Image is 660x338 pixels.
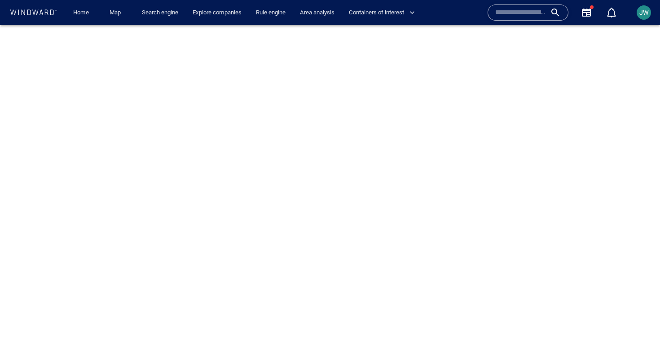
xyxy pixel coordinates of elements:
[345,5,422,21] button: Containers of interest
[66,5,95,21] button: Home
[70,5,92,21] a: Home
[622,298,653,331] iframe: Chat
[296,5,338,21] a: Area analysis
[138,5,182,21] a: Search engine
[635,4,653,22] button: JW
[349,8,415,18] span: Containers of interest
[102,5,131,21] button: Map
[189,5,245,21] a: Explore companies
[639,9,649,16] span: JW
[252,5,289,21] a: Rule engine
[106,5,128,21] a: Map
